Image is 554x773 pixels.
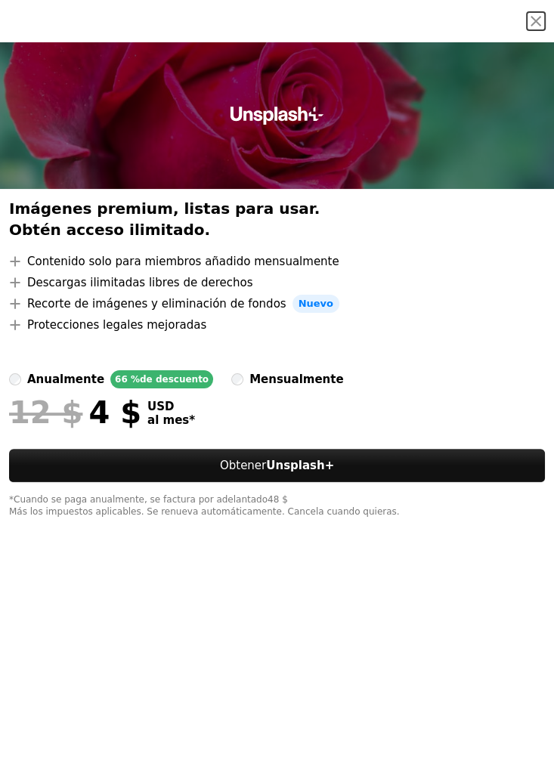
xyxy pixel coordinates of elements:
strong: Unsplash+ [266,459,334,472]
div: *Cuando se paga anualmente, se factura por adelantado 48 $ Más los impuestos aplicables. Se renue... [9,494,545,518]
li: Contenido solo para miembros añadido mensualmente [9,252,545,271]
li: Descargas ilimitadas libres de derechos [9,274,545,292]
li: Protecciones legales mejoradas [9,316,545,334]
span: Nuevo [292,295,339,313]
div: 4 $ [9,394,141,431]
span: 12 $ [9,394,82,431]
button: ObtenerUnsplash+ [9,449,545,482]
input: mensualmente [231,373,243,385]
li: Recorte de imágenes y eliminación de fondos [9,295,545,313]
input: anualmente66 %de descuento [9,373,21,385]
div: anualmente [27,370,104,388]
h2: Imágenes premium, listas para usar. Obtén acceso ilimitado. [9,198,545,240]
div: 66 % de descuento [110,370,213,388]
div: mensualmente [249,370,343,388]
span: USD [147,400,195,413]
span: al mes * [147,413,195,427]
